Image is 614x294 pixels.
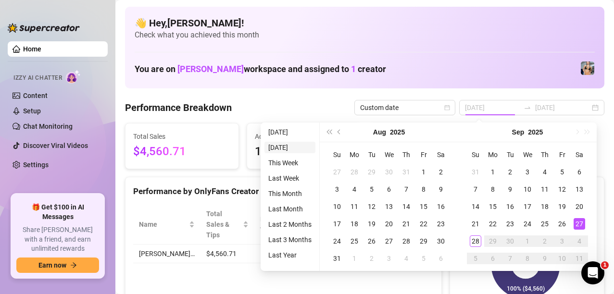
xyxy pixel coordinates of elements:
td: 2025-08-02 [432,163,450,181]
span: calendar [444,105,450,110]
div: 9 [504,184,516,195]
td: 2025-09-16 [501,198,519,215]
div: 17 [331,218,343,230]
span: Total Sales & Tips [206,208,241,240]
th: Su [328,146,346,163]
td: 2025-07-30 [380,163,398,181]
div: 14 [470,201,481,212]
td: 2025-09-07 [467,181,484,198]
th: Th [398,146,415,163]
td: 2025-09-06 [571,163,588,181]
td: 2025-09-02 [363,250,380,267]
div: 24 [522,218,533,230]
span: Share [PERSON_NAME] with a friend, and earn unlimited rewards [16,225,99,254]
td: 2025-08-14 [398,198,415,215]
h4: 👋 Hey, [PERSON_NAME] ! [135,16,595,30]
div: 21 [470,218,481,230]
td: 2025-08-26 [363,233,380,250]
div: 22 [487,218,499,230]
div: 24 [331,235,343,247]
div: 3 [331,184,343,195]
td: 2025-09-27 [571,215,588,233]
td: 2025-08-07 [398,181,415,198]
td: 2025-09-23 [501,215,519,233]
input: End date [535,102,590,113]
div: 30 [435,235,447,247]
th: We [380,146,398,163]
a: Settings [23,161,49,169]
div: 26 [556,218,568,230]
li: This Month [264,188,315,199]
div: 3 [383,253,395,264]
span: swap-right [524,104,531,111]
td: 2025-09-05 [553,163,571,181]
div: 28 [401,235,412,247]
td: 2025-08-21 [398,215,415,233]
span: Earn now [38,261,66,269]
div: 9 [539,253,551,264]
td: 2025-09-25 [536,215,553,233]
td: 2025-09-09 [501,181,519,198]
span: to [524,104,531,111]
td: 2025-10-03 [553,233,571,250]
div: 29 [487,235,499,247]
td: 2025-08-17 [328,215,346,233]
span: [PERSON_NAME] [177,64,244,74]
td: 2025-08-29 [415,233,432,250]
a: Discover Viral Videos [23,142,88,149]
div: 16 [504,201,516,212]
td: 2025-09-12 [553,181,571,198]
div: 1 [522,235,533,247]
h4: Performance Breakdown [125,101,232,114]
td: 2025-10-01 [519,233,536,250]
a: Content [23,92,48,99]
div: 12 [366,201,377,212]
td: 2025-10-07 [501,250,519,267]
button: Previous month (PageUp) [334,122,345,142]
td: 2025-08-12 [363,198,380,215]
td: 2025-09-30 [501,233,519,250]
td: 2025-08-08 [415,181,432,198]
div: 9 [435,184,447,195]
td: 2025-08-31 [328,250,346,267]
div: 18 [539,201,551,212]
div: 12 [556,184,568,195]
td: 2025-10-11 [571,250,588,267]
img: AI Chatter [66,70,81,84]
td: 2025-10-10 [553,250,571,267]
td: 2025-08-18 [346,215,363,233]
div: 6 [574,166,585,178]
span: 1 [351,64,356,74]
th: Su [467,146,484,163]
td: 2025-08-30 [432,233,450,250]
li: Last Month [264,203,315,215]
div: 16 [435,201,447,212]
td: 2025-08-01 [415,163,432,181]
th: We [519,146,536,163]
li: Last 3 Months [264,234,315,245]
li: [DATE] [264,126,315,138]
td: 2025-07-28 [346,163,363,181]
td: 2025-09-03 [519,163,536,181]
div: 11 [574,253,585,264]
td: 2025-08-25 [346,233,363,250]
div: 6 [435,253,447,264]
div: 22 [418,218,429,230]
div: 10 [522,184,533,195]
td: 100.5 h [254,245,309,263]
td: 2025-08-31 [467,163,484,181]
button: Choose a month [512,122,525,142]
td: 2025-08-27 [380,233,398,250]
div: 4 [539,166,551,178]
td: 2025-10-04 [571,233,588,250]
td: 2025-08-06 [380,181,398,198]
div: 30 [383,166,395,178]
div: 1 [418,166,429,178]
span: $4,560.71 [133,143,231,161]
div: 8 [487,184,499,195]
img: logo-BBDzfeDw.svg [8,23,80,33]
li: Last 2 Months [264,219,315,230]
div: 10 [331,201,343,212]
th: Total Sales & Tips [200,205,254,245]
div: 19 [556,201,568,212]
